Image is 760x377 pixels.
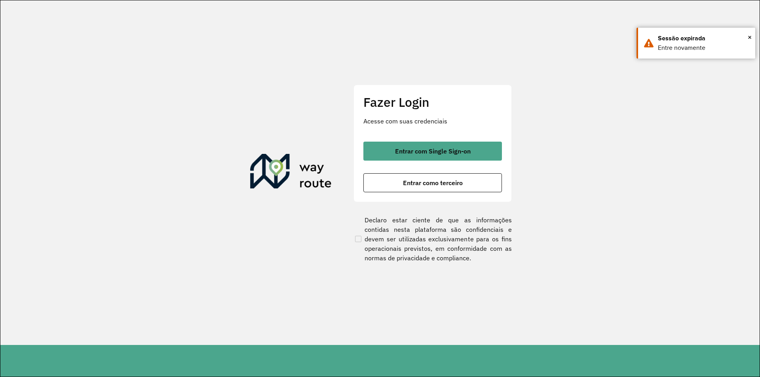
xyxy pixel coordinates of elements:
[353,215,512,263] label: Declaro estar ciente de que as informações contidas nesta plataforma são confidenciais e devem se...
[363,173,502,192] button: button
[748,31,752,43] button: Close
[363,95,502,110] h2: Fazer Login
[395,148,471,154] span: Entrar com Single Sign-on
[250,154,332,192] img: Roteirizador AmbevTech
[363,116,502,126] p: Acesse com suas credenciais
[363,142,502,161] button: button
[748,31,752,43] span: ×
[403,180,463,186] span: Entrar como terceiro
[658,43,749,53] div: Entre novamente
[658,34,749,43] div: Sessão expirada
